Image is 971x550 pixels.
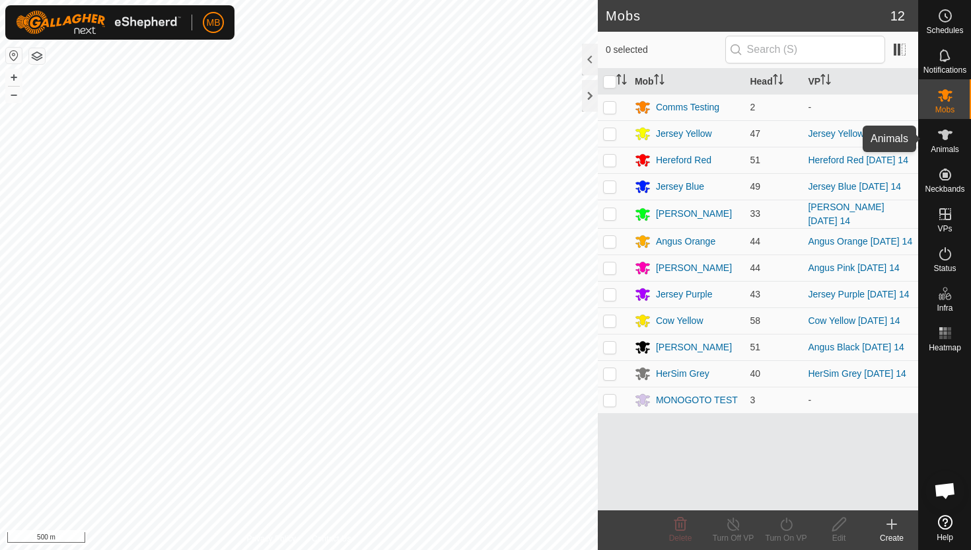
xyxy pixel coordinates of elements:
img: Gallagher Logo [16,11,181,34]
th: VP [803,69,918,95]
a: Help [919,510,971,547]
div: Turn On VP [760,532,812,544]
span: VPs [937,225,952,233]
a: Angus Orange [DATE] 14 [808,236,912,247]
div: Edit [812,532,865,544]
a: Contact Us [312,533,351,545]
span: Neckbands [925,185,964,193]
div: Jersey Purple [656,288,713,301]
span: 58 [750,315,760,326]
span: Schedules [926,26,963,34]
div: Hereford Red [656,153,711,167]
span: 3 [750,395,755,405]
a: HerSim Grey [DATE] 14 [808,368,906,379]
span: Help [937,533,953,541]
button: – [6,87,22,102]
a: Jersey Purple [DATE] 14 [808,289,909,299]
th: Head [744,69,803,95]
span: 12 [890,6,905,26]
span: 47 [750,128,760,139]
div: Turn Off VP [707,532,760,544]
span: 43 [750,289,760,299]
div: Jersey Yellow [656,127,712,141]
span: Delete [669,533,692,543]
button: Map Layers [29,48,45,64]
p-sorticon: Activate to sort [820,76,831,87]
span: 51 [750,342,760,352]
a: Angus Pink [DATE] 14 [808,262,899,273]
a: Hereford Red [DATE] 14 [808,155,908,165]
span: Infra [937,304,953,312]
th: Mob [629,69,745,95]
a: Cow Yellow [DATE] 14 [808,315,900,326]
div: Cow Yellow [656,314,703,328]
div: [PERSON_NAME] [656,340,732,354]
div: HerSim Grey [656,367,709,381]
span: 51 [750,155,760,165]
td: - [803,94,918,120]
div: Jersey Blue [656,180,704,194]
button: + [6,69,22,85]
span: Status [933,264,956,272]
a: Privacy Policy [246,533,296,545]
button: Reset Map [6,48,22,63]
a: [PERSON_NAME] [DATE] 14 [808,202,884,226]
div: [PERSON_NAME] [656,261,732,275]
p-sorticon: Activate to sort [616,76,627,87]
h2: Mobs [606,8,890,24]
div: Angus Orange [656,235,715,249]
td: - [803,387,918,413]
span: 40 [750,368,760,379]
input: Search (S) [725,36,885,63]
div: Open chat [925,471,965,510]
span: Mobs [935,106,954,114]
span: 44 [750,236,760,247]
a: Angus Black [DATE] 14 [808,342,904,352]
p-sorticon: Activate to sort [773,76,783,87]
div: [PERSON_NAME] [656,207,732,221]
span: Heatmap [929,344,961,352]
span: Notifications [923,66,966,74]
span: Animals [931,145,959,153]
span: 33 [750,208,760,219]
div: Comms Testing [656,100,719,114]
p-sorticon: Activate to sort [654,76,665,87]
a: Jersey Yellow [DATE] 14 [808,128,908,139]
span: 44 [750,262,760,273]
a: Jersey Blue [DATE] 14 [808,181,901,192]
div: Create [865,532,918,544]
span: 49 [750,181,760,192]
span: MB [207,16,221,30]
span: 2 [750,102,755,112]
div: MONOGOTO TEST [656,393,738,407]
span: 0 selected [606,43,725,57]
